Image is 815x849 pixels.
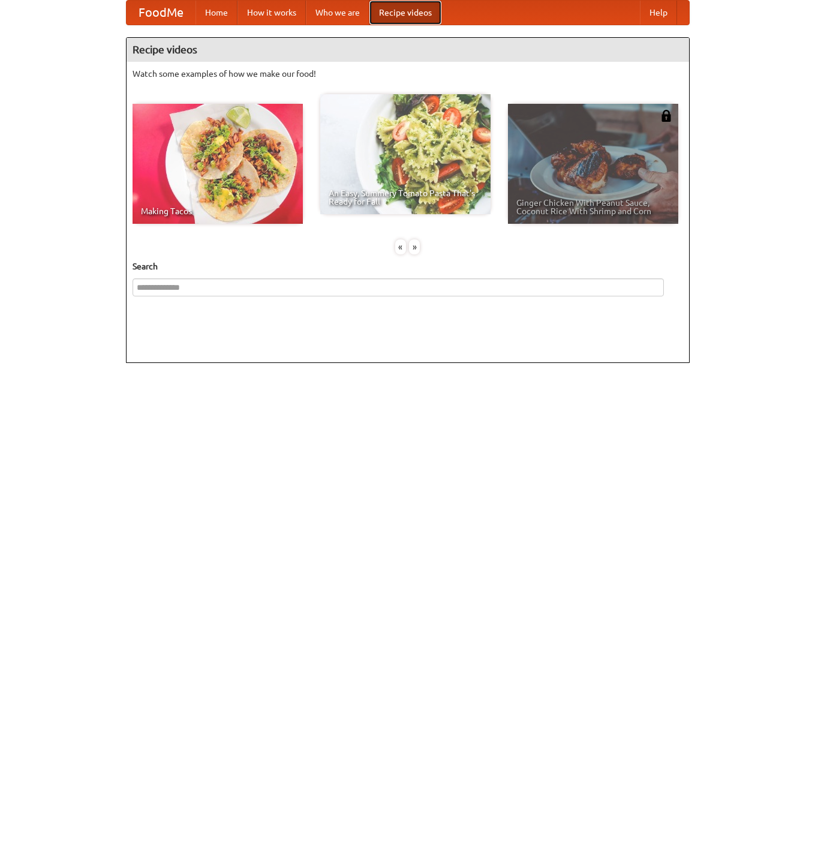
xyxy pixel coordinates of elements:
span: An Easy, Summery Tomato Pasta That's Ready for Fall [329,189,482,206]
img: 483408.png [660,110,672,122]
a: Help [640,1,677,25]
div: » [409,239,420,254]
h4: Recipe videos [127,38,689,62]
a: FoodMe [127,1,196,25]
p: Watch some examples of how we make our food! [133,68,683,80]
a: An Easy, Summery Tomato Pasta That's Ready for Fall [320,94,491,214]
span: Making Tacos [141,207,294,215]
h5: Search [133,260,683,272]
a: How it works [237,1,306,25]
div: « [395,239,406,254]
a: Who we are [306,1,369,25]
a: Home [196,1,237,25]
a: Recipe videos [369,1,441,25]
a: Making Tacos [133,104,303,224]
